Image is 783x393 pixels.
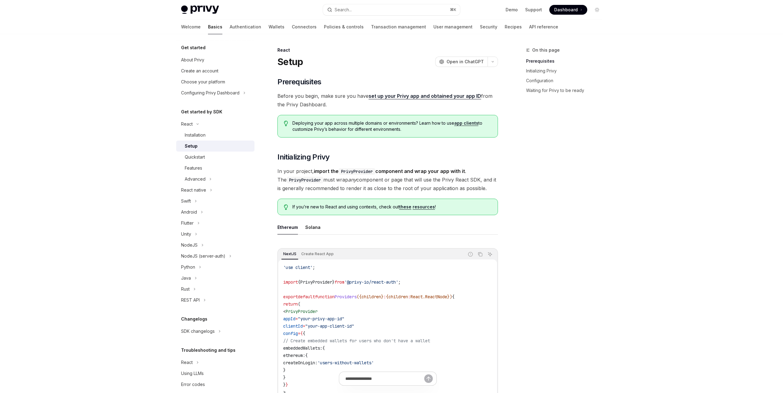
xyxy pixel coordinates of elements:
span: embeddedWallets: [283,345,322,351]
span: { [305,353,308,358]
span: Dashboard [554,7,578,13]
a: Setup [176,141,254,152]
a: User management [433,20,473,34]
span: On this page [532,46,560,54]
div: Installation [185,131,206,139]
button: Toggle React section [176,119,254,130]
div: Rust [181,285,190,293]
span: export [283,294,298,299]
span: { [303,331,305,336]
span: } [381,294,384,299]
span: "your-privy-app-id" [298,316,344,321]
span: = [298,331,300,336]
span: from [335,279,344,285]
button: Report incorrect code [466,250,474,258]
a: Transaction management [371,20,426,34]
a: Support [525,7,542,13]
button: Toggle Flutter section [176,218,254,229]
span: ReactNode [425,294,447,299]
code: PrivyProvider [339,168,375,175]
span: In your project, . The must wrap component or page that will use the Privy React SDK, and it is g... [277,167,498,193]
span: PrivyProvider [286,309,317,314]
a: Quickstart [176,152,254,163]
a: Choose your platform [176,76,254,87]
button: Toggle Python section [176,262,254,273]
svg: Tip [284,121,288,126]
span: createOnLogin: [283,360,317,365]
span: import [283,279,298,285]
div: Setup [185,142,198,150]
a: Security [480,20,497,34]
span: children [388,294,408,299]
div: NodeJS [181,241,198,249]
span: PrivyProvider [300,279,332,285]
span: '@privy-io/react-auth' [344,279,398,285]
div: Create an account [181,67,218,75]
button: Toggle React section [176,357,254,368]
span: "your-app-client-id" [305,323,354,329]
button: Ask AI [486,250,494,258]
button: Toggle Android section [176,207,254,218]
div: About Privy [181,56,204,64]
div: Quickstart [185,153,205,161]
span: . [423,294,425,299]
div: Features [185,164,202,172]
button: Copy the contents from the code block [476,250,484,258]
div: Python [181,263,195,271]
span: ( [298,301,300,307]
button: Toggle Unity section [176,229,254,240]
span: : [384,294,386,299]
div: Flutter [181,219,194,227]
span: Initializing Privy [277,152,329,162]
div: Error codes [181,381,205,388]
span: Before you begin, make sure you have from the Privy Dashboard. [277,92,498,109]
span: return [283,301,298,307]
span: Deploying your app across multiple domains or environments? Learn how to use to customize Privy’s... [292,120,492,132]
a: API reference [529,20,558,34]
button: Toggle REST API section [176,295,254,306]
div: Java [181,274,191,282]
span: children [362,294,381,299]
h1: Setup [277,56,303,67]
button: Open search [323,4,460,15]
span: { [452,294,455,299]
a: Welcome [181,20,201,34]
span: default [298,294,315,299]
span: clientId [283,323,303,329]
span: }) [447,294,452,299]
span: 'users-without-wallets' [317,360,374,365]
div: Android [181,208,197,216]
span: Open in ChatGPT [447,59,484,65]
button: Open in ChatGPT [435,57,488,67]
span: Providers [335,294,357,299]
span: } [332,279,335,285]
img: light logo [181,6,219,14]
span: 'use client' [283,265,313,270]
span: { [322,345,325,351]
span: { [298,279,300,285]
span: // Create embedded wallets for users who don't have a wallet [283,338,430,343]
div: React [181,359,193,366]
div: NextJS [281,250,298,258]
a: Features [176,163,254,174]
div: NodeJS (server-auth) [181,252,225,260]
div: Configuring Privy Dashboard [181,89,239,97]
div: React native [181,186,206,194]
span: ⌘ K [450,7,456,12]
span: config [283,331,298,336]
a: Waiting for Privy to be ready [526,86,607,95]
span: If you’re new to React and using contexts, check out ! [292,204,492,210]
span: function [315,294,335,299]
div: Using LLMs [181,370,204,377]
span: ; [398,279,401,285]
a: Initializing Privy [526,66,607,76]
code: PrivyProvider [287,177,323,183]
button: Send message [424,374,433,383]
a: these [399,204,411,210]
a: Wallets [269,20,284,34]
button: Toggle Advanced section [176,174,254,185]
svg: Tip [284,204,288,210]
a: Configuration [526,76,607,86]
button: Toggle React native section [176,185,254,196]
button: Toggle Java section [176,273,254,284]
